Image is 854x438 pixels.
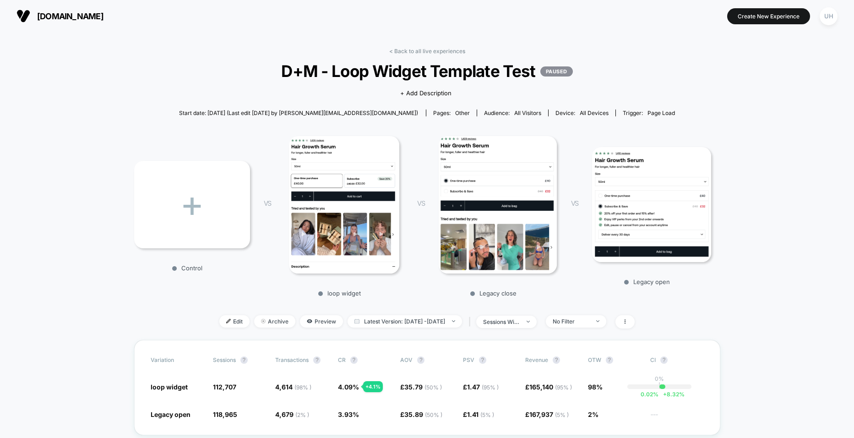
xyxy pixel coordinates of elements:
img: end [261,319,266,323]
div: UH [820,7,838,25]
span: Legacy open [151,411,190,418]
span: 8.32 % [658,391,685,398]
button: ? [660,356,668,364]
div: Trigger: [623,109,675,116]
span: £ [525,383,572,391]
img: Visually logo [16,9,30,23]
div: No Filter [553,318,589,325]
span: D+M - Loop Widget Template Test [163,61,691,81]
span: 4.09 % [338,383,359,391]
img: Legacy close main [439,136,557,274]
div: Pages: [433,109,470,116]
button: ? [553,356,560,364]
img: loop widget main [289,136,399,274]
span: 165,140 [529,383,572,391]
span: 3.93 % [338,411,359,418]
span: ( 2 % ) [295,411,309,418]
span: Latest Version: [DATE] - [DATE] [348,315,462,328]
div: Audience: [484,109,541,116]
img: end [527,321,530,323]
span: Sessions [213,356,236,363]
p: Control [130,264,245,272]
span: Start date: [DATE] (Last edit [DATE] by [PERSON_NAME][EMAIL_ADDRESS][DOMAIN_NAME]) [179,109,418,116]
img: end [596,320,599,322]
span: 35.89 [404,411,442,418]
button: ? [606,356,613,364]
button: Create New Experience [727,8,810,24]
div: + [134,161,250,248]
span: ( 5 % ) [480,411,494,418]
span: 35.79 [404,383,442,391]
span: Archive [254,315,295,328]
span: £ [463,411,494,418]
span: CR [338,356,346,363]
span: Variation [151,356,201,364]
span: 98% [588,383,603,391]
p: Legacy close [434,290,553,297]
div: sessions with impression [483,318,520,325]
button: ? [417,356,424,364]
span: Transactions [275,356,309,363]
p: 0% [655,375,664,382]
span: 112,707 [213,383,236,391]
span: ( 95 % ) [555,384,572,391]
span: Device: [548,109,615,116]
span: £ [463,383,499,391]
span: other [455,109,470,116]
span: £ [400,383,442,391]
span: 0.02 % [641,391,658,398]
span: Revenue [525,356,548,363]
img: end [452,320,455,322]
a: < Back to all live experiences [389,48,465,55]
p: Legacy open [587,278,707,285]
button: ? [350,356,358,364]
span: VS [571,199,578,207]
div: + 4.1 % [363,381,383,392]
span: 167,937 [529,411,569,418]
span: all devices [580,109,609,116]
span: All Visitors [514,109,541,116]
span: 1.41 [467,411,494,418]
span: 2% [588,411,598,418]
span: | [467,315,476,328]
img: edit [226,319,231,323]
span: VS [417,199,424,207]
span: Page Load [647,109,675,116]
span: ( 50 % ) [425,411,442,418]
span: ( 5 % ) [555,411,569,418]
span: --- [650,412,703,419]
span: 118,965 [213,411,237,418]
span: CI [650,356,701,364]
img: calendar [354,319,359,323]
span: AOV [400,356,413,363]
button: ? [479,356,486,364]
p: loop widget [280,290,399,297]
button: ? [240,356,248,364]
button: UH [817,7,840,26]
span: [DOMAIN_NAME] [37,11,103,21]
span: 4,679 [275,411,309,418]
span: Preview [300,315,343,328]
button: [DOMAIN_NAME] [14,9,106,23]
span: OTW [588,356,638,364]
span: VS [264,199,271,207]
button: ? [313,356,321,364]
span: £ [400,411,442,418]
img: Legacy open main [592,147,711,263]
span: 1.47 [467,383,499,391]
span: PSV [463,356,474,363]
p: | [658,382,660,389]
span: loop widget [151,383,188,391]
span: 4,614 [275,383,311,391]
span: ( 98 % ) [294,384,311,391]
span: Edit [219,315,250,328]
p: PAUSED [540,66,573,77]
span: ( 95 % ) [482,384,499,391]
span: ( 50 % ) [424,384,442,391]
span: + [663,391,667,398]
span: £ [525,411,569,418]
span: + Add Description [400,89,451,98]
